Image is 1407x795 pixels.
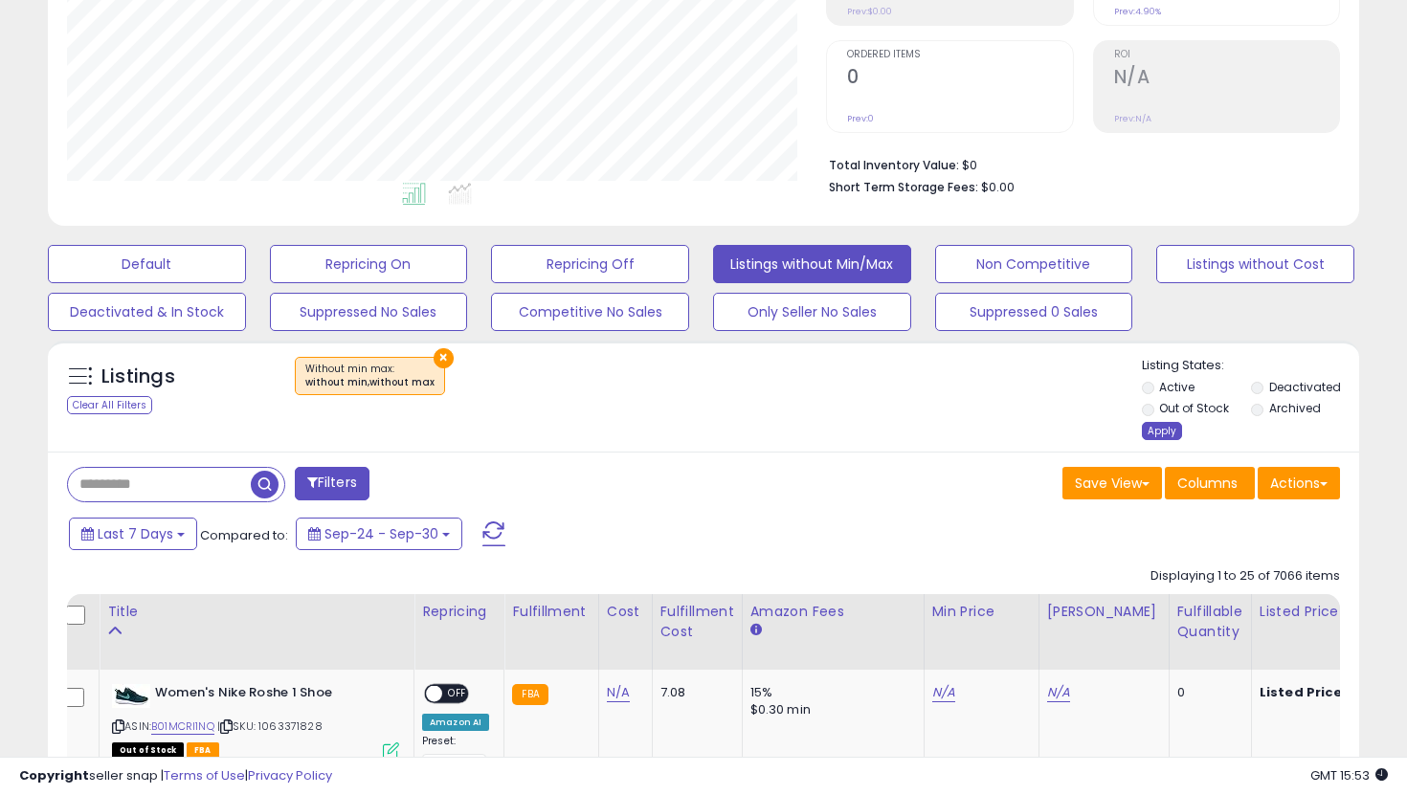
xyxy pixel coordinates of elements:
[1062,467,1162,499] button: Save View
[750,602,916,622] div: Amazon Fees
[270,245,468,283] button: Repricing On
[660,602,734,642] div: Fulfillment Cost
[713,245,911,283] button: Listings without Min/Max
[1159,400,1229,416] label: Out of Stock
[270,293,468,331] button: Suppressed No Sales
[847,6,892,17] small: Prev: $0.00
[1047,602,1161,622] div: [PERSON_NAME]
[512,602,590,622] div: Fulfillment
[750,622,762,639] small: Amazon Fees.
[512,684,547,705] small: FBA
[713,293,911,331] button: Only Seller No Sales
[981,178,1015,196] span: $0.00
[1310,766,1388,784] span: 2025-10-8 15:53 GMT
[1159,379,1195,395] label: Active
[98,524,173,543] span: Last 7 Days
[1142,422,1182,440] div: Apply
[1142,357,1360,375] p: Listing States:
[1150,567,1340,585] div: Displaying 1 to 25 of 7066 items
[829,152,1326,175] li: $0
[69,518,197,550] button: Last 7 Days
[1114,6,1161,17] small: Prev: 4.90%
[112,684,399,757] div: ASIN:
[607,683,630,702] a: N/A
[112,742,184,759] span: All listings that are currently out of stock and unavailable for purchase on Amazon
[935,245,1133,283] button: Non Competitive
[1258,467,1340,499] button: Actions
[324,524,438,543] span: Sep-24 - Sep-30
[422,602,496,622] div: Repricing
[296,518,462,550] button: Sep-24 - Sep-30
[829,157,959,173] b: Total Inventory Value:
[491,245,689,283] button: Repricing Off
[750,684,909,701] div: 15%
[151,718,214,735] a: B01MCRI1NQ
[164,766,245,784] a: Terms of Use
[422,735,489,778] div: Preset:
[295,467,369,500] button: Filters
[1177,684,1237,701] div: 0
[847,50,1072,60] span: Ordered Items
[935,293,1133,331] button: Suppressed 0 Sales
[1260,683,1347,701] b: Listed Price:
[1156,245,1354,283] button: Listings without Cost
[112,684,150,708] img: 31vJ3TPk-2L._SL40_.jpg
[101,364,175,390] h5: Listings
[1114,50,1339,60] span: ROI
[1114,113,1151,124] small: Prev: N/A
[1269,379,1341,395] label: Deactivated
[1177,474,1238,493] span: Columns
[19,767,332,785] div: seller snap | |
[1165,467,1255,499] button: Columns
[1114,66,1339,92] h2: N/A
[607,602,644,622] div: Cost
[1177,602,1243,642] div: Fulfillable Quantity
[442,686,473,702] span: OFF
[48,293,246,331] button: Deactivated & In Stock
[305,362,435,390] span: Without min max :
[217,718,323,734] span: | SKU: 1063371828
[847,113,874,124] small: Prev: 0
[1269,400,1321,416] label: Archived
[1047,683,1070,702] a: N/A
[660,684,727,701] div: 7.08
[847,66,1072,92] h2: 0
[305,376,435,389] div: without min,without max
[422,714,489,731] div: Amazon AI
[491,293,689,331] button: Competitive No Sales
[829,179,978,195] b: Short Term Storage Fees:
[932,602,1031,622] div: Min Price
[155,684,388,707] b: Women's Nike Roshe 1 Shoe
[187,742,219,759] span: FBA
[932,683,955,702] a: N/A
[434,348,454,368] button: ×
[200,526,288,544] span: Compared to:
[750,701,909,718] div: $0.30 min
[67,396,152,414] div: Clear All Filters
[248,766,332,784] a: Privacy Policy
[48,245,246,283] button: Default
[107,602,406,622] div: Title
[19,766,89,784] strong: Copyright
